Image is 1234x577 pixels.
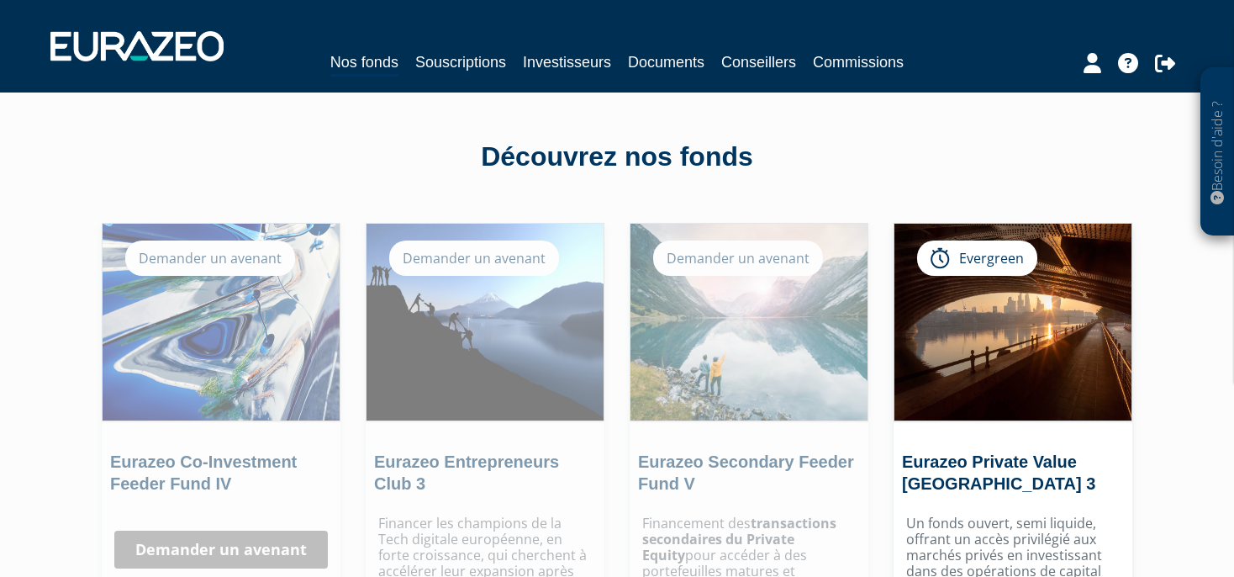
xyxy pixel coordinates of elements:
div: Evergreen [917,241,1037,276]
div: Demander un avenant [389,241,559,276]
a: Eurazeo Entrepreneurs Club 3 [374,453,559,493]
a: Eurazeo Co-Investment Feeder Fund IV [110,453,297,493]
img: Eurazeo Private Value Europe 3 [894,224,1131,421]
a: Eurazeo Private Value [GEOGRAPHIC_DATA] 3 [902,453,1095,493]
img: Eurazeo Co-Investment Feeder Fund IV [103,224,340,421]
div: Demander un avenant [653,241,823,276]
img: Eurazeo Entrepreneurs Club 3 [367,224,604,421]
div: Découvrez nos fonds [138,138,1096,177]
a: Demander un avenant [114,531,328,569]
a: Investisseurs [523,50,611,74]
div: Demander un avenant [125,241,295,276]
a: Nos fonds [330,50,398,77]
img: 1732889491-logotype_eurazeo_blanc_rvb.png [50,31,224,61]
img: Eurazeo Secondary Feeder Fund V [630,224,867,421]
strong: transactions secondaires du Private Equity [642,514,836,564]
a: Commissions [813,50,904,74]
a: Eurazeo Secondary Feeder Fund V [638,453,854,493]
a: Conseillers [721,50,796,74]
a: Documents [628,50,704,74]
a: Souscriptions [415,50,506,74]
p: Besoin d'aide ? [1208,77,1227,228]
